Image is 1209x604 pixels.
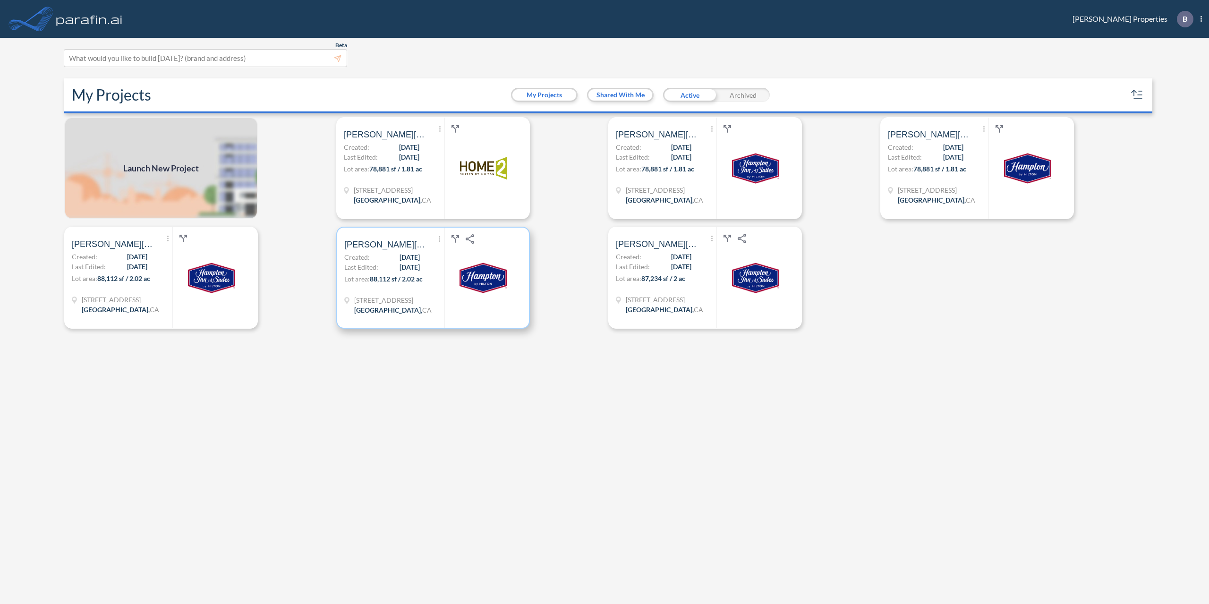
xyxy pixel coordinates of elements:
div: Bakersfield, CA [626,305,703,315]
span: Last Edited: [616,152,650,162]
span: Bolthouse Hotel [344,129,429,140]
a: [PERSON_NAME][GEOGRAPHIC_DATA]Created:[DATE]Last Edited:[DATE]Lot area:78,881 sf / 1.81 ac[STREET... [332,117,604,219]
img: logo [732,145,779,192]
span: 78,881 sf / 1.81 ac [913,165,966,173]
img: logo [54,9,124,28]
span: Lot area: [888,165,913,173]
a: [PERSON_NAME][GEOGRAPHIC_DATA]Created:[DATE]Last Edited:[DATE]Lot area:88,112 sf / 2.02 ac[STREET... [60,227,332,329]
div: Bakersfield, CA [898,195,975,205]
span: Beta [335,42,347,49]
span: 87,234 sf / 2 ac [641,274,685,282]
div: Bakersfield, CA [354,305,432,315]
span: Created: [888,142,913,152]
img: logo [460,254,507,301]
span: 88,112 sf / 2.02 ac [97,274,150,282]
span: Lot area: [72,274,97,282]
span: Last Edited: [344,152,378,162]
span: Lot area: [616,274,641,282]
span: [DATE] [127,252,147,262]
span: Bolthouse Hotel [72,238,157,250]
span: CA [966,196,975,204]
span: [GEOGRAPHIC_DATA] , [626,306,694,314]
span: 3443 Buena Vista Rd [82,295,159,305]
span: 3443 Buena Vista Rd [354,295,432,305]
div: Archived [716,88,770,102]
span: Created: [616,252,641,262]
span: [GEOGRAPHIC_DATA] , [626,196,694,204]
span: CA [694,306,703,314]
span: Bolthouse Hotel [616,129,701,140]
span: [DATE] [399,152,419,162]
span: Lot area: [344,275,370,283]
span: Bolthouse Hotel [888,129,973,140]
span: [DATE] [943,152,963,162]
span: [DATE] [671,152,691,162]
span: 3443 Buena Vista Rd [354,185,431,195]
span: [GEOGRAPHIC_DATA] , [82,306,150,314]
span: CA [422,196,431,204]
button: Shared With Me [588,89,652,101]
span: Created: [72,252,97,262]
button: sort [1130,87,1145,102]
img: logo [732,254,779,301]
span: [DATE] [400,252,420,262]
span: Created: [344,142,369,152]
span: [DATE] [671,252,691,262]
a: [PERSON_NAME][GEOGRAPHIC_DATA]Created:[DATE]Last Edited:[DATE]Lot area:87,234 sf / 2 ac[STREET_AD... [604,227,877,329]
span: [DATE] [943,142,963,152]
span: [GEOGRAPHIC_DATA] , [898,196,966,204]
img: logo [188,254,235,301]
a: Launch New Project [64,117,258,219]
span: [DATE] [671,262,691,272]
span: Last Edited: [888,152,922,162]
span: CA [694,196,703,204]
span: [DATE] [400,262,420,272]
span: Last Edited: [344,262,378,272]
span: CA [150,306,159,314]
span: Lot area: [616,165,641,173]
span: [GEOGRAPHIC_DATA] , [354,306,422,314]
span: 3443 Buena Vista Rd [626,295,703,305]
a: [PERSON_NAME][GEOGRAPHIC_DATA]Created:[DATE]Last Edited:[DATE]Lot area:88,112 sf / 2.02 ac[STREET... [332,227,604,329]
span: 88,112 sf / 2.02 ac [370,275,423,283]
button: My Projects [512,89,576,101]
p: B [1183,15,1187,23]
div: Bakersfield, CA [82,305,159,315]
a: [PERSON_NAME][GEOGRAPHIC_DATA]Created:[DATE]Last Edited:[DATE]Lot area:78,881 sf / 1.81 ac[STREET... [604,117,877,219]
span: Bolthouse Hotel [616,238,701,250]
div: Active [663,88,716,102]
div: Bakersfield, CA [354,195,431,205]
a: [PERSON_NAME][GEOGRAPHIC_DATA]Created:[DATE]Last Edited:[DATE]Lot area:78,881 sf / 1.81 ac[STREET... [877,117,1149,219]
span: Last Edited: [616,262,650,272]
div: [PERSON_NAME] Properties [1058,11,1202,27]
span: Bolthouse Hotel [344,239,429,250]
span: [GEOGRAPHIC_DATA] , [354,196,422,204]
div: Bakersfield, CA [626,195,703,205]
img: add [64,117,258,219]
img: logo [1004,145,1051,192]
span: Created: [616,142,641,152]
span: 78,881 sf / 1.81 ac [369,165,422,173]
span: [DATE] [399,142,419,152]
span: 78,881 sf / 1.81 ac [641,165,694,173]
span: 3443 Buena Vista Rd [898,185,975,195]
span: Lot area: [344,165,369,173]
span: [DATE] [671,142,691,152]
span: Last Edited: [72,262,106,272]
span: [DATE] [127,262,147,272]
span: Launch New Project [123,162,199,175]
img: logo [460,145,507,192]
span: Created: [344,252,370,262]
span: 3443 Buena Vista Rd [626,185,703,195]
h2: My Projects [72,86,151,104]
span: CA [422,306,432,314]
